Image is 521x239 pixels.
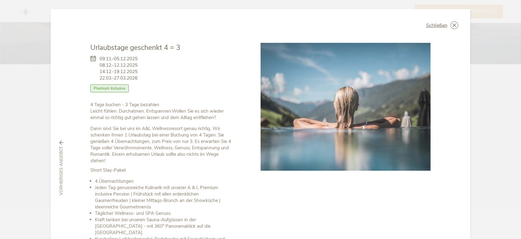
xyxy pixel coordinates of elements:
[90,102,233,121] p: Leicht fühlen. Durchatmen. Entspannen.
[95,178,233,185] li: 4 Übernachtungen
[90,108,224,121] strong: Wollen Sie es sich wieder einmal so richtig gut gehen lassen und dem Alltag entfliehen?
[90,84,129,92] span: Premium Inclusive
[95,185,233,210] li: Jeden Tag genussreiche Kulinarik mit unserer A & L Premium inclusive Pension | Frühstück mit alle...
[90,43,180,52] span: Urlaubstage geschenkt 4 = 3
[99,56,138,81] span: 09.11.-05.12.2025 08.12.-12.12.2025 14.12.-19.12.2025 22.03.-27.03.2026
[58,147,64,196] span: vorheriges Angebot
[90,167,126,173] strong: Short Stay-Paket
[90,102,159,108] b: 4 Tage buchen - 3 Tage bezahlen
[261,43,431,171] img: Urlaubstage geschenkt 4 = 3
[90,125,233,164] p: Dann sind Sie bei uns im A&L Wellnessresort genau richtig. Wir schenken Ihnen 1 Urlaubstag bei ei...
[426,23,447,28] span: Schließen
